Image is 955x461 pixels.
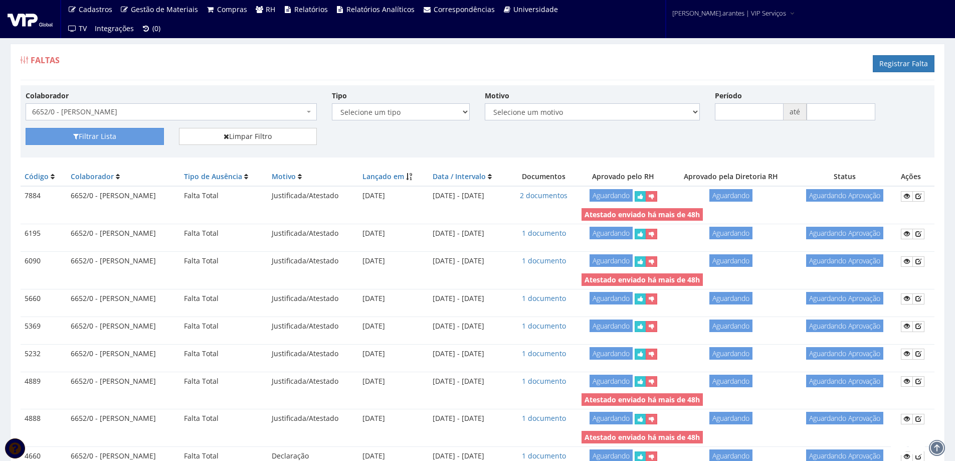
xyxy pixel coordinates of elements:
[21,252,67,271] td: 6090
[268,252,358,271] td: Justificada/Atestado
[64,19,91,38] a: TV
[79,24,87,33] span: TV
[67,409,180,428] td: 6652/0 - [PERSON_NAME]
[897,168,934,186] th: Ações
[672,8,786,18] span: [PERSON_NAME].arantes | VIP Serviços
[67,317,180,336] td: 6652/0 - [PERSON_NAME]
[793,168,896,186] th: Status
[806,227,883,239] span: Aguardando Aprovação
[669,168,793,186] th: Aprovado pela Diretoria RH
[21,186,67,206] td: 7884
[590,292,633,304] span: Aguardando
[429,372,510,391] td: [DATE] - [DATE]
[429,344,510,363] td: [DATE] - [DATE]
[32,107,304,117] span: 6652/0 - MARCIO KICHILESKI
[21,344,67,363] td: 5232
[709,227,752,239] span: Aguardando
[91,19,138,38] a: Integrações
[180,186,268,206] td: Falta Total
[180,317,268,336] td: Falta Total
[585,275,700,284] strong: Atestado enviado há mais de 48h
[433,172,486,181] a: Data / Intervalo
[590,189,633,202] span: Aguardando
[358,409,429,428] td: [DATE]
[806,189,883,202] span: Aguardando Aprovação
[346,5,415,14] span: Relatórios Analíticos
[268,289,358,308] td: Justificada/Atestado
[131,5,198,14] span: Gestão de Materiais
[21,409,67,428] td: 4888
[21,289,67,308] td: 5660
[709,347,752,360] span: Aguardando
[806,375,883,387] span: Aguardando Aprovação
[585,210,700,219] strong: Atestado enviado há mais de 48h
[79,5,112,14] span: Cadastros
[71,172,114,181] a: Colaborador
[522,349,566,358] a: 1 documento
[522,321,566,331] a: 1 documento
[152,24,160,33] span: (0)
[806,347,883,360] span: Aguardando Aprovação
[266,5,275,14] span: RH
[272,172,296,181] a: Motivo
[268,372,358,391] td: Justificada/Atestado
[184,172,242,181] a: Tipo de Ausência
[21,224,67,243] td: 6195
[358,252,429,271] td: [DATE]
[590,412,633,424] span: Aguardando
[522,228,566,238] a: 1 documento
[522,451,566,460] a: 1 documento
[358,289,429,308] td: [DATE]
[585,395,700,404] strong: Atestado enviado há mais de 48h
[67,224,180,243] td: 6652/0 - [PERSON_NAME]
[578,168,669,186] th: Aprovado pelo RH
[590,254,633,267] span: Aguardando
[268,186,358,206] td: Justificada/Atestado
[358,344,429,363] td: [DATE]
[362,172,404,181] a: Lançado em
[709,412,752,424] span: Aguardando
[590,320,633,332] span: Aguardando
[590,375,633,387] span: Aguardando
[31,55,60,66] span: Faltas
[26,103,317,120] span: 6652/0 - MARCIO KICHILESKI
[429,409,510,428] td: [DATE] - [DATE]
[709,254,752,267] span: Aguardando
[217,5,247,14] span: Compras
[358,224,429,243] td: [DATE]
[8,12,53,27] img: logo
[21,317,67,336] td: 5369
[520,191,567,200] a: 2 documentos
[806,254,883,267] span: Aguardando Aprovação
[806,292,883,304] span: Aguardando Aprovação
[268,344,358,363] td: Justificada/Atestado
[95,24,134,33] span: Integrações
[268,409,358,428] td: Justificada/Atestado
[268,224,358,243] td: Justificada/Atestado
[590,227,633,239] span: Aguardando
[67,372,180,391] td: 6652/0 - [PERSON_NAME]
[294,5,328,14] span: Relatórios
[513,5,558,14] span: Universidade
[179,128,317,145] a: Limpar Filtro
[429,186,510,206] td: [DATE] - [DATE]
[358,372,429,391] td: [DATE]
[67,344,180,363] td: 6652/0 - [PERSON_NAME]
[806,320,883,332] span: Aguardando Aprovação
[180,252,268,271] td: Falta Total
[709,292,752,304] span: Aguardando
[709,375,752,387] span: Aguardando
[67,289,180,308] td: 6652/0 - [PERSON_NAME]
[268,317,358,336] td: Justificada/Atestado
[709,320,752,332] span: Aguardando
[180,372,268,391] td: Falta Total
[590,347,633,360] span: Aguardando
[522,376,566,386] a: 1 documento
[180,289,268,308] td: Falta Total
[806,412,883,424] span: Aguardando Aprovação
[429,317,510,336] td: [DATE] - [DATE]
[429,289,510,308] td: [DATE] - [DATE]
[873,55,934,72] a: Registrar Falta
[332,91,347,101] label: Tipo
[67,186,180,206] td: 6652/0 - [PERSON_NAME]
